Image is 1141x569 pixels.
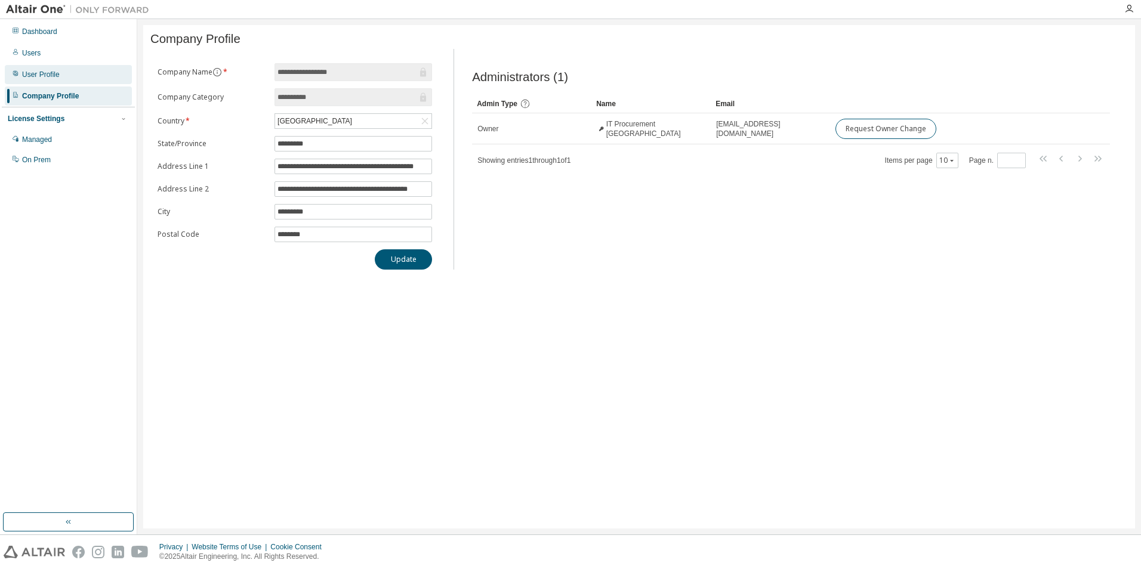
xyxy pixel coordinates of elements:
[159,552,329,562] p: © 2025 Altair Engineering, Inc. All Rights Reserved.
[477,100,517,108] span: Admin Type
[22,155,51,165] div: On Prem
[158,139,267,149] label: State/Province
[22,27,57,36] div: Dashboard
[275,114,431,128] div: [GEOGRAPHIC_DATA]
[6,4,155,16] img: Altair One
[212,67,222,77] button: information
[22,70,60,79] div: User Profile
[969,153,1026,168] span: Page n.
[606,119,706,138] span: IT Procurement [GEOGRAPHIC_DATA]
[477,156,570,165] span: Showing entries 1 through 1 of 1
[477,124,498,134] span: Owner
[885,153,958,168] span: Items per page
[8,114,64,123] div: License Settings
[92,546,104,558] img: instagram.svg
[4,546,65,558] img: altair_logo.svg
[596,94,706,113] div: Name
[158,116,267,126] label: Country
[158,92,267,102] label: Company Category
[192,542,270,552] div: Website Terms of Use
[150,32,240,46] span: Company Profile
[939,156,955,165] button: 10
[112,546,124,558] img: linkedin.svg
[131,546,149,558] img: youtube.svg
[375,249,432,270] button: Update
[835,119,936,139] button: Request Owner Change
[22,135,52,144] div: Managed
[472,70,568,84] span: Administrators (1)
[158,67,267,77] label: Company Name
[270,542,328,552] div: Cookie Consent
[159,542,192,552] div: Privacy
[158,207,267,217] label: City
[716,94,825,113] div: Email
[22,48,41,58] div: Users
[158,162,267,171] label: Address Line 1
[716,119,825,138] span: [EMAIL_ADDRESS][DOMAIN_NAME]
[158,230,267,239] label: Postal Code
[158,184,267,194] label: Address Line 2
[276,115,354,128] div: [GEOGRAPHIC_DATA]
[22,91,79,101] div: Company Profile
[72,546,85,558] img: facebook.svg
